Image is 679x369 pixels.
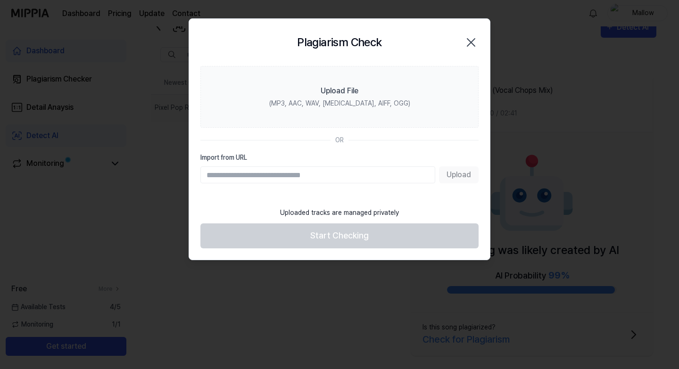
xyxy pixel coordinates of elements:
div: Uploaded tracks are managed privately [274,202,405,223]
label: Import from URL [200,153,479,163]
div: (MP3, AAC, WAV, [MEDICAL_DATA], AIFF, OGG) [269,98,410,108]
h2: Plagiarism Check [297,34,381,51]
div: OR [335,135,344,145]
div: Upload File [321,85,358,97]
